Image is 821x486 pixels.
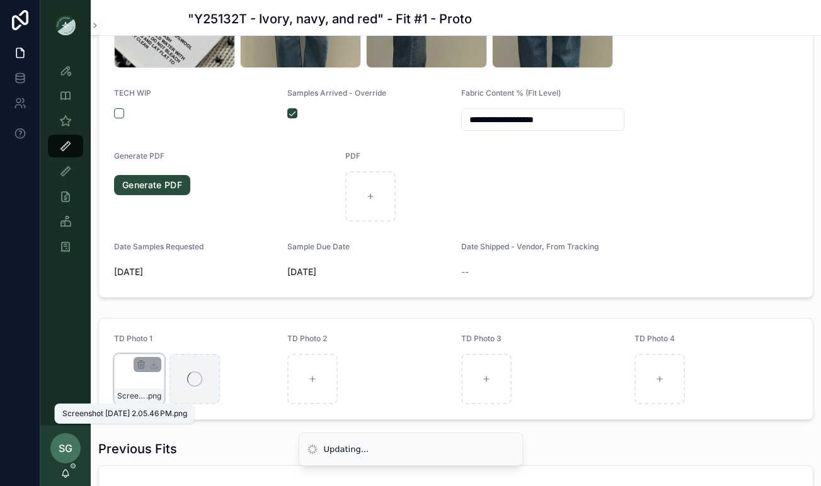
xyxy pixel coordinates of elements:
[345,151,360,161] span: PDF
[62,409,187,419] div: Screenshot [DATE] 2.05.46 PM.png
[146,391,161,401] span: .png
[634,334,675,343] span: TD Photo 4
[287,242,350,251] span: Sample Due Date
[55,15,76,35] img: App logo
[114,334,152,343] span: TD Photo 1
[98,440,177,458] h1: Previous Fits
[114,175,190,195] a: Generate PDF
[114,242,204,251] span: Date Samples Requested
[188,10,472,28] h1: "Y25132T - Ivory, navy, and red" - Fit #1 - Proto
[461,88,561,98] span: Fabric Content % (Fit Level)
[324,443,369,456] div: Updating...
[59,441,72,456] span: SG
[287,88,386,98] span: Samples Arrived - Override
[114,88,151,98] span: TECH WIP
[461,266,469,278] span: --
[114,151,164,161] span: Generate PDF
[114,266,277,278] span: [DATE]
[461,334,502,343] span: TD Photo 3
[40,50,91,274] div: scrollable content
[287,266,451,278] span: [DATE]
[287,334,327,343] span: TD Photo 2
[117,391,146,401] span: Screenshot [DATE] 2.05.46 PM
[461,242,599,251] span: Date Shipped - Vendor, From Tracking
